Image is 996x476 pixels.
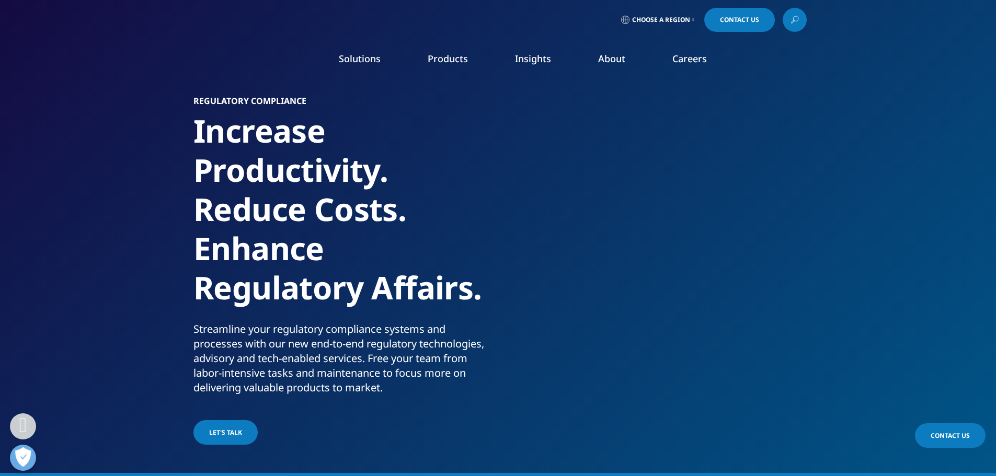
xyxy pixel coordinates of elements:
[193,420,258,445] a: Let's talk
[598,52,625,65] a: About
[931,431,970,440] span: Contact Us
[278,37,807,86] nav: Primary
[915,423,986,448] a: Contact Us
[193,322,494,401] p: Streamline your regulatory compliance systems and processes with our new end-to-end regulatory te...
[428,52,468,65] a: Products
[720,17,759,23] span: Contact Us
[339,52,381,65] a: Solutions
[193,97,494,111] h6: Regulatory Compliance
[523,97,803,306] img: working-together-on-screenfrom-comp-videopng.jpg
[672,52,707,65] a: Careers
[10,445,36,471] button: Open Preferences
[193,111,494,322] h1: Increase Productivity. Reduce Costs. Enhance Regulatory Affairs.
[515,52,551,65] a: Insights
[704,8,775,32] a: Contact Us
[209,428,242,437] span: Let's talk
[632,16,690,24] span: Choose a Region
